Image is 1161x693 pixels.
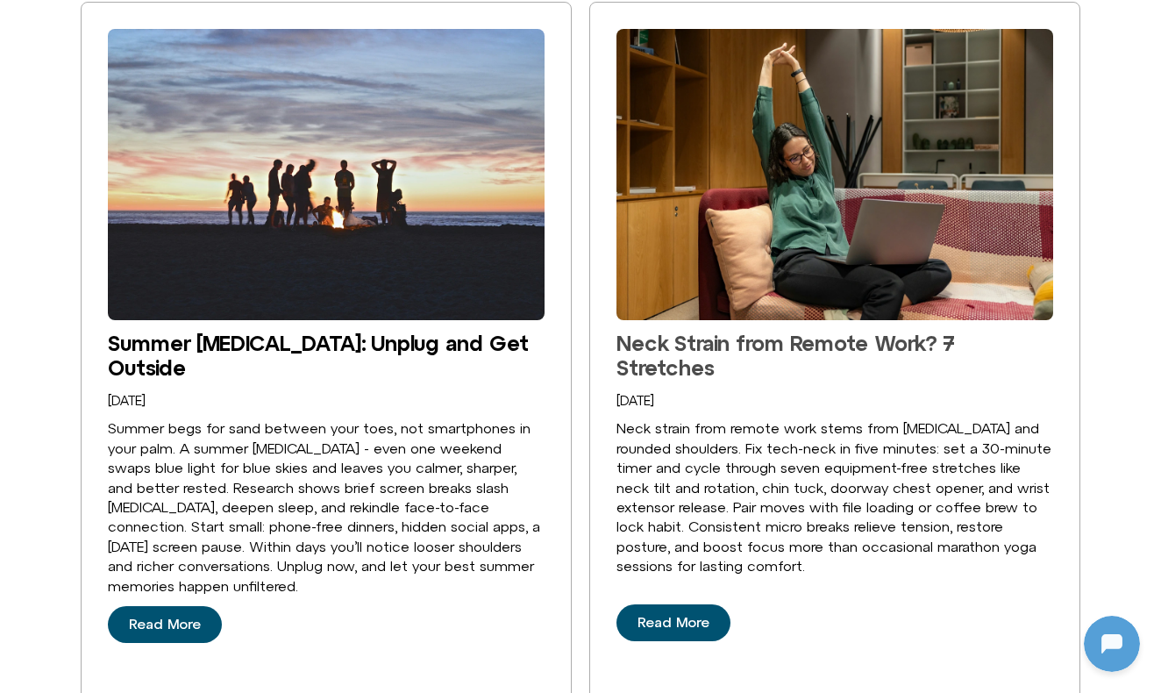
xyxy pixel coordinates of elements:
[616,604,730,641] a: Read More
[616,29,1053,320] img: Image of person sitting on a couch inside with computer on their lap stretching their arms in the...
[108,418,545,596] div: Summer begs for sand between your toes, not smartphones in your palm. A summer [MEDICAL_DATA] - e...
[616,394,654,409] a: [DATE]
[108,29,545,320] img: Image of nine friends on a beach at sunset with a campfire
[129,617,201,632] span: Read More
[616,331,955,380] a: Neck Strain from Remote Work? 7 Stretches
[108,606,222,643] a: Read More
[616,393,654,408] time: [DATE]
[108,331,529,380] a: Summer [MEDICAL_DATA]: Unplug and Get Outside
[616,418,1053,575] div: Neck strain from remote work stems from [MEDICAL_DATA] and rounded shoulders. Fix tech-neck in fi...
[637,615,709,631] span: Read More
[108,393,146,408] time: [DATE]
[108,394,146,409] a: [DATE]
[1084,616,1140,672] iframe: Botpress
